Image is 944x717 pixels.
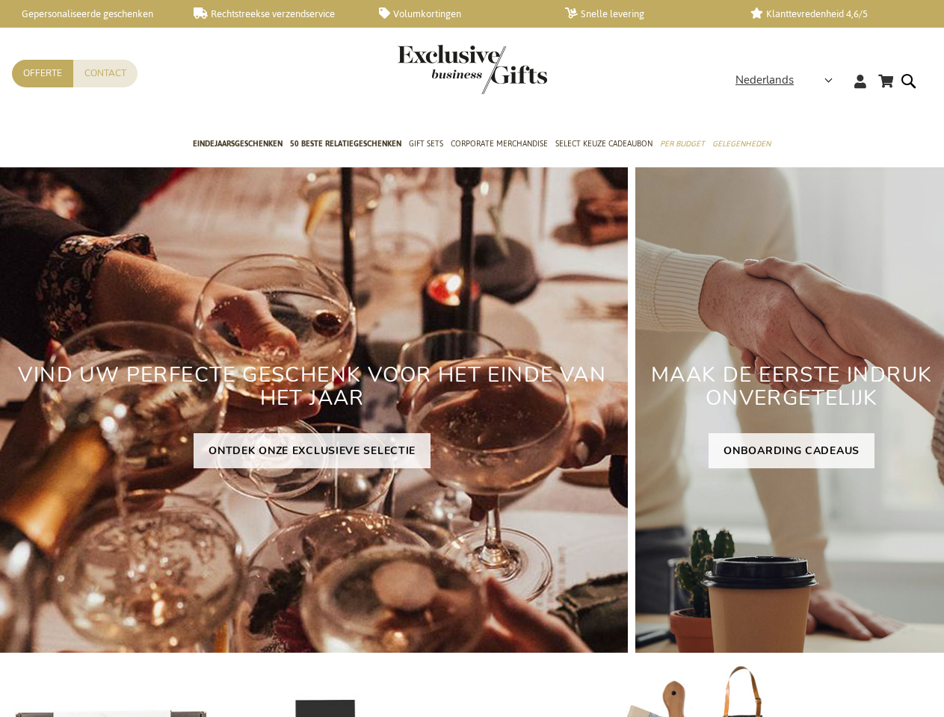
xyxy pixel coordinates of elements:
a: Snelle levering [565,7,727,20]
span: Gelegenheden [712,136,771,152]
a: Klanttevredenheid 4,6/5 [750,7,913,20]
a: Select Keuze Cadeaubon [555,126,653,164]
span: Nederlands [735,72,794,89]
a: Rechtstreekse verzendservice [194,7,356,20]
a: ONBOARDING CADEAUS [709,433,874,468]
span: Gift Sets [409,136,443,152]
span: Eindejaarsgeschenken [193,136,283,152]
a: Gift Sets [409,126,443,164]
a: Eindejaarsgeschenken [193,126,283,164]
a: store logo [398,45,472,94]
a: 50 beste relatiegeschenken [290,126,401,164]
img: Exclusive Business gifts logo [398,45,547,94]
span: Per Budget [660,136,705,152]
span: 50 beste relatiegeschenken [290,136,401,152]
a: ONTDEK ONZE EXCLUSIEVE SELECTIE [194,433,431,468]
a: Contact [73,60,138,87]
a: Corporate Merchandise [451,126,548,164]
span: Select Keuze Cadeaubon [555,136,653,152]
span: Corporate Merchandise [451,136,548,152]
a: Per Budget [660,126,705,164]
a: Volumkortingen [379,7,541,20]
a: Gepersonaliseerde geschenken [7,7,170,20]
a: Offerte [12,60,73,87]
a: Gelegenheden [712,126,771,164]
